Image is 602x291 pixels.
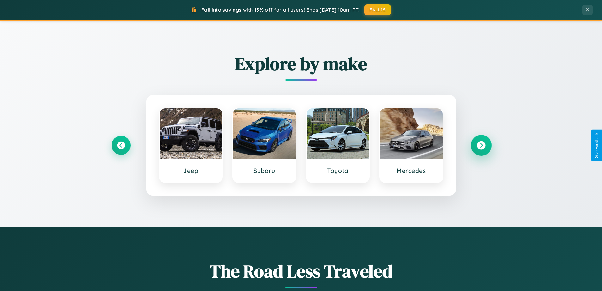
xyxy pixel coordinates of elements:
[313,167,363,174] h3: Toyota
[239,167,289,174] h3: Subaru
[364,4,391,15] button: FALL15
[112,259,491,283] h1: The Road Less Traveled
[112,52,491,76] h2: Explore by make
[201,7,360,13] span: Fall into savings with 15% off for all users! Ends [DATE] 10am PT.
[594,133,599,158] div: Give Feedback
[166,167,216,174] h3: Jeep
[386,167,436,174] h3: Mercedes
